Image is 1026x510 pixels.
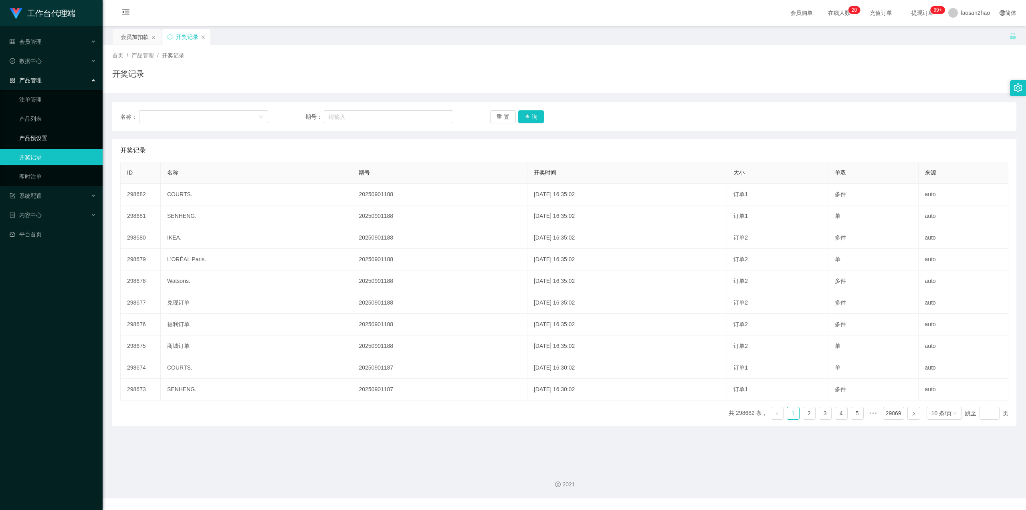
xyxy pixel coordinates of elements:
a: 即时注单 [19,169,96,185]
span: 单 [835,343,840,349]
i: 图标: table [10,39,15,45]
td: auto [919,205,1008,227]
li: 共 298682 条， [729,407,767,420]
button: 重 置 [490,110,516,123]
span: 开奖记录 [120,146,146,155]
span: / [127,52,128,59]
span: 多件 [835,386,846,392]
td: 20250901188 [352,184,527,205]
span: 订单2 [733,321,748,327]
span: 订单1 [733,191,748,197]
div: 2021 [109,480,1020,489]
td: 20250901187 [352,379,527,400]
td: [DATE] 16:35:02 [527,205,727,227]
li: 29869 [883,407,904,420]
a: 工作台代理端 [10,10,75,16]
td: [DATE] 16:30:02 [527,357,727,379]
li: 下一页 [907,407,920,420]
span: 订单2 [733,343,748,349]
td: auto [919,335,1008,357]
span: 单 [835,364,840,371]
li: 2 [803,407,816,420]
span: 多件 [835,299,846,306]
li: 上一页 [771,407,784,420]
a: 产品预设置 [19,130,96,146]
td: 298680 [121,227,161,249]
span: 订单1 [733,213,748,219]
span: 多件 [835,278,846,284]
div: 跳至 页 [965,407,1008,420]
td: auto [919,379,1008,400]
span: 多件 [835,234,846,241]
td: [DATE] 16:35:02 [527,335,727,357]
td: L'ORÉAL Paris. [161,249,352,270]
span: 单 [835,256,840,262]
span: 数据中心 [10,58,42,64]
span: 开奖记录 [162,52,184,59]
a: 2 [803,407,815,419]
td: 298675 [121,335,161,357]
p: 2 [852,6,854,14]
li: 1 [787,407,800,420]
td: SENHENG. [161,379,352,400]
td: COURTS. [161,184,352,205]
td: 298681 [121,205,161,227]
span: 充值订单 [866,10,896,16]
td: auto [919,249,1008,270]
a: 3 [819,407,831,419]
li: 向后 5 页 [867,407,880,420]
span: 开奖时间 [534,169,556,176]
a: 图标: dashboard平台首页 [10,226,96,242]
span: 订单2 [733,278,748,284]
span: 名称 [167,169,178,176]
span: 期号： [305,113,324,121]
td: auto [919,270,1008,292]
span: / [157,52,159,59]
td: 298673 [121,379,161,400]
a: 4 [835,407,847,419]
h1: 工作台代理端 [27,0,75,26]
td: [DATE] 16:35:02 [527,184,727,205]
span: 期号 [359,169,370,176]
td: 20250901187 [352,357,527,379]
span: ••• [867,407,880,420]
i: 图标: down [952,411,957,417]
td: 298676 [121,314,161,335]
td: 20250901188 [352,314,527,335]
span: 订单2 [733,256,748,262]
td: 兑现订单 [161,292,352,314]
td: [DATE] 16:35:02 [527,314,727,335]
a: 1 [787,407,799,419]
i: 图标: form [10,193,15,199]
span: 内容中心 [10,212,42,218]
span: ID [127,169,133,176]
span: 订单2 [733,234,748,241]
img: logo.9652507e.png [10,8,22,19]
td: [DATE] 16:35:02 [527,249,727,270]
i: 图标: setting [1014,83,1022,92]
span: 大小 [733,169,745,176]
a: 产品列表 [19,111,96,127]
input: 请输入 [324,110,453,123]
span: 订单1 [733,386,748,392]
div: 开奖记录 [176,29,198,45]
td: auto [919,357,1008,379]
i: 图标: right [911,411,916,416]
span: 首页 [112,52,123,59]
i: 图标: global [1000,10,1005,16]
i: 图标: menu-fold [112,0,139,26]
p: 0 [854,6,857,14]
a: 5 [851,407,863,419]
span: 订单1 [733,364,748,371]
td: [DATE] 16:35:02 [527,227,727,249]
span: 单 [835,213,840,219]
td: auto [919,227,1008,249]
i: 图标: check-circle-o [10,58,15,64]
td: 298674 [121,357,161,379]
span: 在线人数 [824,10,854,16]
button: 查 询 [518,110,544,123]
td: 298682 [121,184,161,205]
span: 提现订单 [907,10,938,16]
span: 订单2 [733,299,748,306]
td: 福利订单 [161,314,352,335]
